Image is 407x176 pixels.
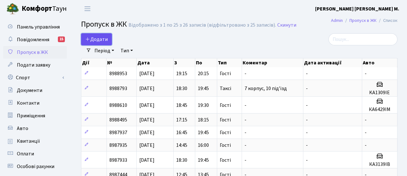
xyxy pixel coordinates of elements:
span: 8987933 [109,157,127,164]
b: Комфорт [22,3,52,14]
span: 16:00 [198,142,209,149]
h5: KA1309IE [365,90,395,96]
span: - [365,129,367,136]
a: Повідомлення15 [3,33,67,46]
span: - [245,102,246,109]
h5: КА3139ІВ [365,161,395,167]
span: Квитанції [17,138,40,145]
img: logo.png [6,3,19,15]
th: Коментар [242,58,303,67]
a: Подати заявку [3,59,67,71]
span: - [365,142,367,149]
span: 19:45 [198,129,209,136]
span: - [245,142,246,149]
span: Повідомлення [17,36,49,43]
span: Оплати [17,150,34,157]
a: Авто [3,122,67,135]
span: Панель управління [17,23,60,30]
span: - [245,70,246,77]
span: Приміщення [17,112,45,119]
span: Особові рахунки [17,163,54,170]
span: - [245,129,246,136]
span: [DATE] [139,157,155,164]
span: [DATE] [139,129,155,136]
th: Дата активації [303,58,362,67]
a: Контакти [3,97,67,109]
span: 19:45 [198,157,209,164]
button: Переключити навігацію [79,3,95,14]
span: 8988610 [109,102,127,109]
a: Тип [118,45,135,56]
span: [DATE] [139,102,155,109]
span: Гості [220,103,231,108]
span: - [245,157,246,164]
a: Документи [3,84,67,97]
span: Контакти [17,100,39,107]
span: 8988793 [109,85,127,92]
span: [DATE] [139,70,155,77]
a: Додати [81,33,112,45]
a: Панель управління [3,21,67,33]
span: Таксі [220,86,231,91]
li: Список [376,17,397,24]
span: 8988495 [109,116,127,123]
span: Документи [17,87,42,94]
span: Гості [220,71,231,76]
span: Подати заявку [17,62,50,68]
span: Гості [220,130,231,135]
span: 20:15 [198,70,209,77]
span: 8987935 [109,142,127,149]
span: [DATE] [139,116,155,123]
span: Гості [220,117,231,122]
span: - [306,157,308,164]
input: Пошук... [328,33,397,45]
span: Авто [17,125,28,132]
span: 18:30 [176,85,187,92]
span: - [306,116,308,123]
span: - [306,102,308,109]
span: Пропуск в ЖК [81,19,127,30]
b: [PERSON_NAME] [PERSON_NAME] М. [315,5,399,12]
span: 19:30 [198,102,209,109]
th: Дії [81,58,107,67]
h5: КА6429ІМ [365,107,395,113]
span: - [306,85,308,92]
a: Admin [331,17,343,24]
span: 8988953 [109,70,127,77]
span: - [306,142,308,149]
a: Квитанції [3,135,67,147]
span: - [306,70,308,77]
span: Додати [85,36,108,43]
th: Тип [217,58,242,67]
span: 14:45 [176,142,187,149]
th: По [195,58,217,67]
a: Спорт [3,71,67,84]
span: Гості [220,143,231,148]
th: Авто [362,58,397,67]
span: [DATE] [139,142,155,149]
th: № [107,58,137,67]
span: - [245,116,246,123]
a: Приміщення [3,109,67,122]
span: - [365,116,367,123]
span: 8987937 [109,129,127,136]
div: Відображено з 1 по 25 з 26 записів (відфільтровано з 25 записів). [128,22,276,28]
th: Дата [137,58,173,67]
span: Гості [220,158,231,163]
span: [DATE] [139,85,155,92]
span: - [365,70,367,77]
a: Пропуск в ЖК [349,17,376,24]
span: Пропуск в ЖК [17,49,48,56]
a: Пропуск в ЖК [3,46,67,59]
span: 7 корпус, 10 під'їзд [245,85,287,92]
a: Особові рахунки [3,160,67,173]
span: 19:45 [198,85,209,92]
span: 16:45 [176,129,187,136]
span: Таун [22,3,67,14]
span: 19:15 [176,70,187,77]
div: 15 [58,36,65,42]
span: 17:15 [176,116,187,123]
span: 18:45 [176,102,187,109]
a: Скинути [277,22,296,28]
a: Період [92,45,117,56]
